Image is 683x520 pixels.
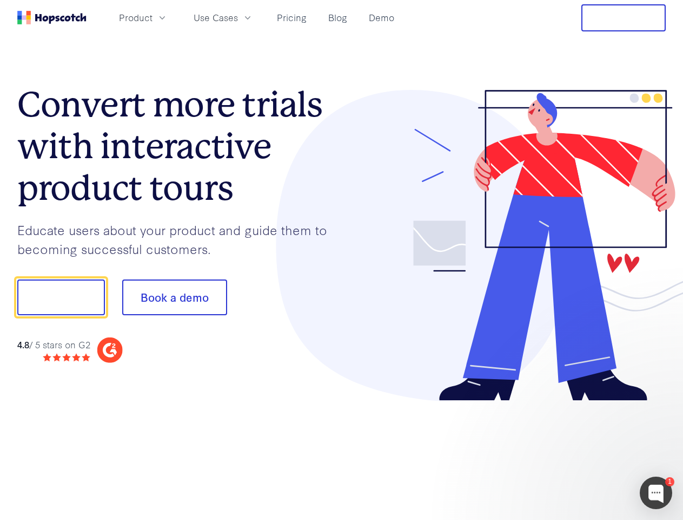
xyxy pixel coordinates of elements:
strong: 4.8 [17,338,29,350]
a: Blog [324,9,352,27]
a: Pricing [273,9,311,27]
button: Show me! [17,279,105,315]
div: 1 [665,477,674,486]
a: Demo [364,9,399,27]
p: Educate users about your product and guide them to becoming successful customers. [17,220,342,258]
a: Home [17,11,87,24]
button: Free Trial [581,4,666,31]
h1: Convert more trials with interactive product tours [17,84,342,209]
button: Book a demo [122,279,227,315]
span: Use Cases [194,11,238,24]
div: / 5 stars on G2 [17,338,90,352]
span: Product [119,11,152,24]
button: Use Cases [187,9,260,27]
button: Product [112,9,174,27]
